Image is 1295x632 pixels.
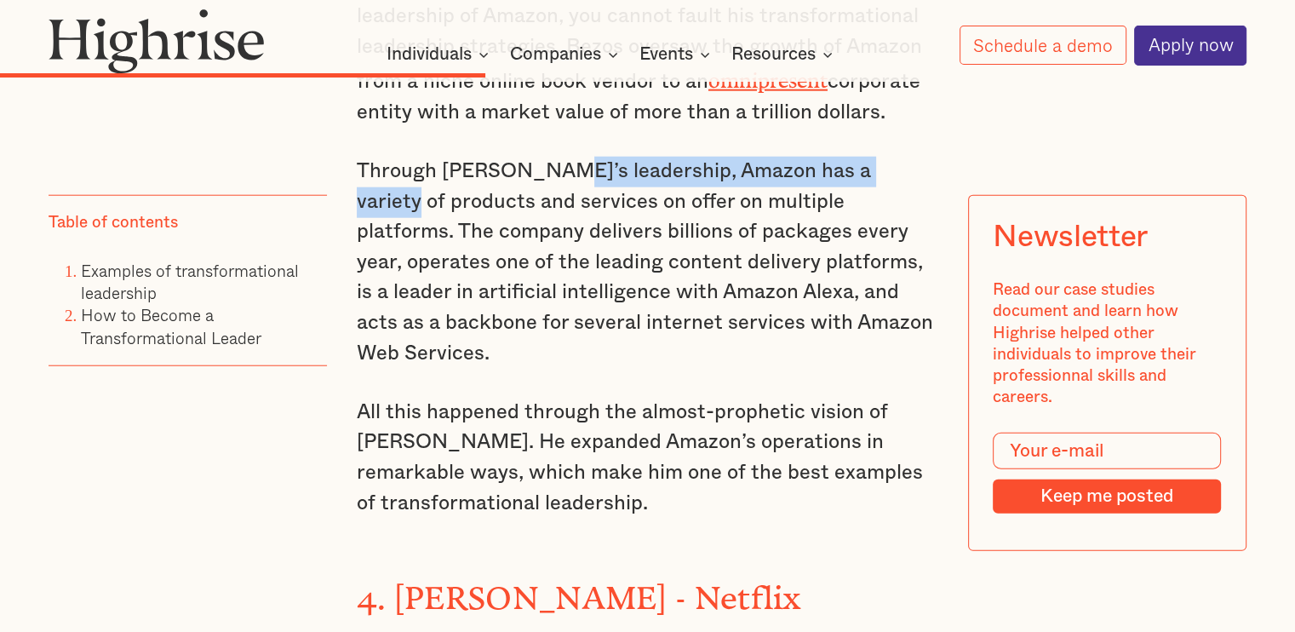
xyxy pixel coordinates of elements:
[960,26,1126,65] a: Schedule a demo
[994,433,1222,514] form: Modal Form
[81,302,261,349] a: How to Become a Transformational Leader
[510,44,601,65] div: Companies
[357,398,938,520] p: All this happened through the almost-prophetic vision of [PERSON_NAME]. He expanded Amazon’s oper...
[994,220,1148,255] div: Newsletter
[994,279,1222,409] div: Read our case studies document and learn how Highrise helped other individuals to improve their p...
[639,44,715,65] div: Events
[1134,26,1246,66] a: Apply now
[731,44,816,65] div: Resources
[639,44,693,65] div: Events
[49,211,178,233] div: Table of contents
[49,9,265,74] img: Highrise logo
[357,157,938,369] p: Through [PERSON_NAME]’s leadership, Amazon has a variety of products and services on offer on mul...
[994,479,1222,513] input: Keep me posted
[994,433,1222,469] input: Your e-mail
[731,44,838,65] div: Resources
[357,579,802,600] strong: 4. [PERSON_NAME] - Netflix
[387,44,472,65] div: Individuals
[510,44,623,65] div: Companies
[387,44,494,65] div: Individuals
[81,257,299,304] a: Examples of transformational leadership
